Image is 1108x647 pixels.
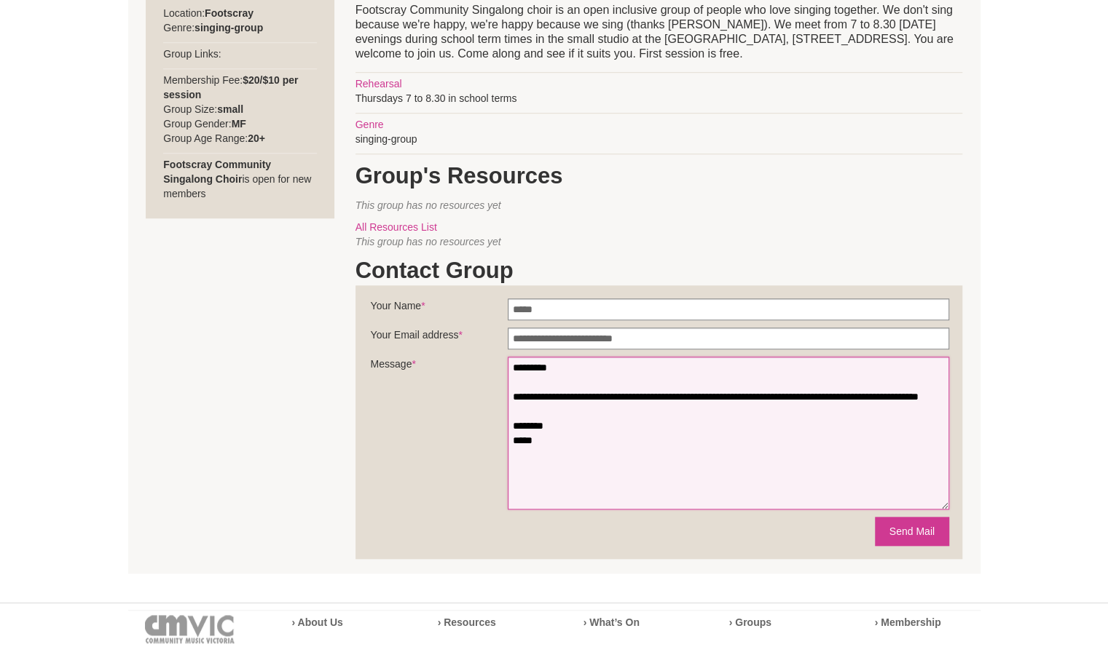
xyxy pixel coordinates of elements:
label: Your Name [371,298,508,320]
a: › About Us [292,616,343,628]
div: Genre [355,117,962,132]
button: Send Mail [875,517,949,546]
strong: Footscray [205,7,254,19]
div: Rehearsal [355,76,962,91]
a: › Groups [729,616,771,628]
label: Message [371,357,508,378]
div: All Resources List [355,220,962,234]
p: Footscray Community Singalong choir is an open inclusive group of people who love singing togethe... [355,3,962,61]
a: › What’s On [584,616,640,628]
h1: Contact Group [355,256,962,285]
h1: Group's Resources [355,162,962,191]
label: Your Email address [371,328,508,349]
img: cmvic-logo-footer.png [145,615,235,643]
a: › Membership [875,616,941,628]
strong: small [217,103,243,115]
span: This group has no resources yet [355,236,501,247]
strong: Footscray Community Singalong Choir [163,159,271,185]
strong: MF [232,118,246,130]
span: This group has no resources yet [355,199,501,211]
a: › Resources [438,616,496,628]
strong: singing-group [195,22,263,33]
strong: 20+ [248,132,265,144]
